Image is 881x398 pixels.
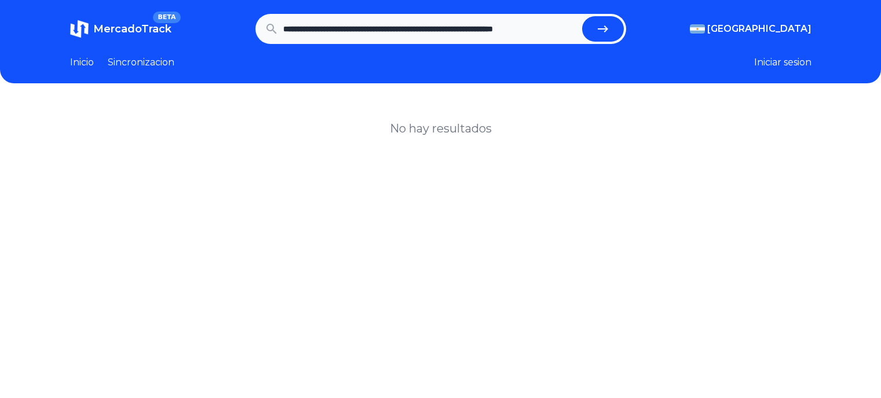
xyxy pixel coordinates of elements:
[390,120,492,137] h1: No hay resultados
[70,56,94,69] a: Inicio
[690,24,705,34] img: Argentina
[707,22,811,36] span: [GEOGRAPHIC_DATA]
[754,56,811,69] button: Iniciar sesion
[70,20,89,38] img: MercadoTrack
[108,56,174,69] a: Sincronizacion
[70,20,171,38] a: MercadoTrackBETA
[93,23,171,35] span: MercadoTrack
[690,22,811,36] button: [GEOGRAPHIC_DATA]
[153,12,180,23] span: BETA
